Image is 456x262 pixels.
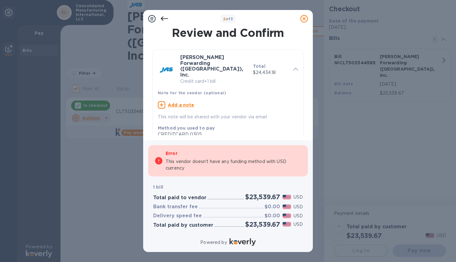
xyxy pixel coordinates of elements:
[293,204,303,210] p: USD
[153,195,206,201] h3: Total paid to vendor
[253,69,288,76] p: $24,434.18
[293,221,303,228] p: USD
[180,78,248,85] p: Credit card • 1 bill
[166,158,302,171] p: This vendor doesn't have any funding method with USD currency
[293,194,303,200] p: USD
[153,185,163,190] b: 1 bill
[153,204,198,210] h3: Bank transfer fee
[168,102,194,107] u: Add a note
[153,222,213,228] h3: Total paid by customer
[283,195,291,199] img: USD
[151,26,305,39] h1: Review and Confirm
[230,238,256,246] img: Logo
[158,131,293,138] div: CREDITCARD 0305
[283,214,291,218] img: USD
[158,91,226,95] b: Note for the vendor (optional)
[223,17,233,21] b: of 3
[283,205,291,209] img: USD
[293,213,303,219] p: USD
[245,220,280,228] h2: $23,539.67
[264,204,280,210] h3: $0.00
[264,213,280,219] h3: $0.00
[158,114,298,120] p: This note will be shared with your vendor via email
[245,193,280,201] h2: $23,539.67
[200,239,227,246] p: Powered by
[283,222,291,226] img: USD
[180,54,243,78] b: [PERSON_NAME] Forwarding ([GEOGRAPHIC_DATA]), Inc.
[253,64,265,69] b: Total
[153,213,202,219] h3: Delivery speed fee
[158,55,298,120] div: [PERSON_NAME] Forwarding ([GEOGRAPHIC_DATA]), Inc.Credit card•1 billTotal$24,434.18Note for the v...
[158,126,215,131] b: Method you used to pay
[223,17,226,21] span: 2
[166,151,177,156] b: Error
